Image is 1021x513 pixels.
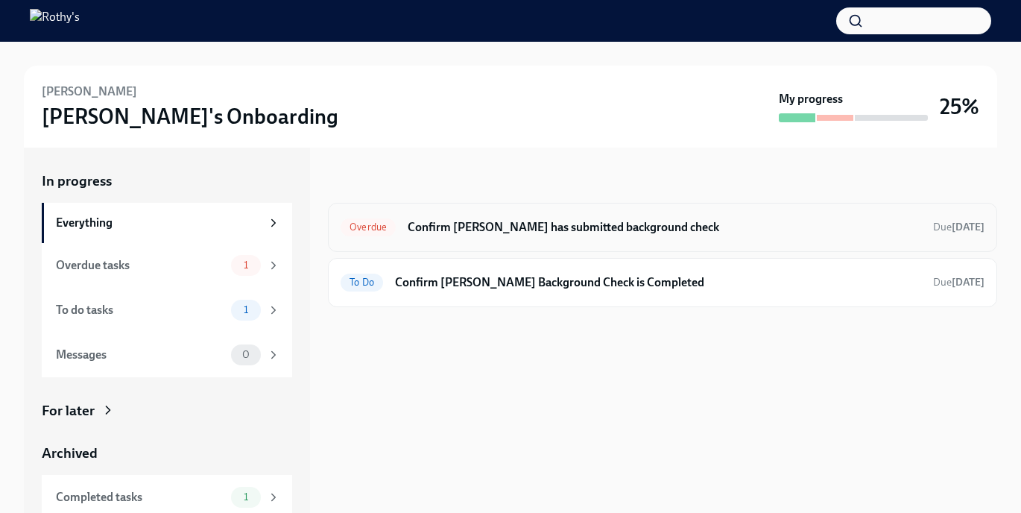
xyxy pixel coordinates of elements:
[235,491,257,503] span: 1
[42,84,137,100] h6: [PERSON_NAME]
[56,215,261,231] div: Everything
[952,221,984,233] strong: [DATE]
[408,219,921,236] h6: Confirm [PERSON_NAME] has submitted background check
[233,349,259,360] span: 0
[42,401,95,421] div: For later
[328,171,398,191] div: In progress
[56,302,225,318] div: To do tasks
[30,9,80,33] img: Rothy's
[42,203,292,243] a: Everything
[56,257,225,274] div: Overdue tasks
[56,489,225,506] div: Completed tasks
[42,103,338,130] h3: [PERSON_NAME]'s Onboarding
[933,221,984,233] span: Due
[42,444,292,463] a: Archived
[42,171,292,191] a: In progress
[42,333,292,377] a: Messages0
[341,221,396,233] span: Overdue
[235,304,257,315] span: 1
[341,271,984,295] a: To DoConfirm [PERSON_NAME] Background Check is CompletedDue[DATE]
[42,401,292,421] a: For later
[933,275,984,289] span: September 3rd, 2025 09:00
[779,91,843,107] strong: My progress
[341,215,984,239] a: OverdueConfirm [PERSON_NAME] has submitted background checkDue[DATE]
[933,220,984,234] span: August 22nd, 2025 09:00
[933,276,984,289] span: Due
[42,288,292,333] a: To do tasks1
[235,259,257,271] span: 1
[952,276,984,289] strong: [DATE]
[42,243,292,288] a: Overdue tasks1
[940,93,979,120] h3: 25%
[341,277,383,288] span: To Do
[56,347,225,363] div: Messages
[395,274,921,291] h6: Confirm [PERSON_NAME] Background Check is Completed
